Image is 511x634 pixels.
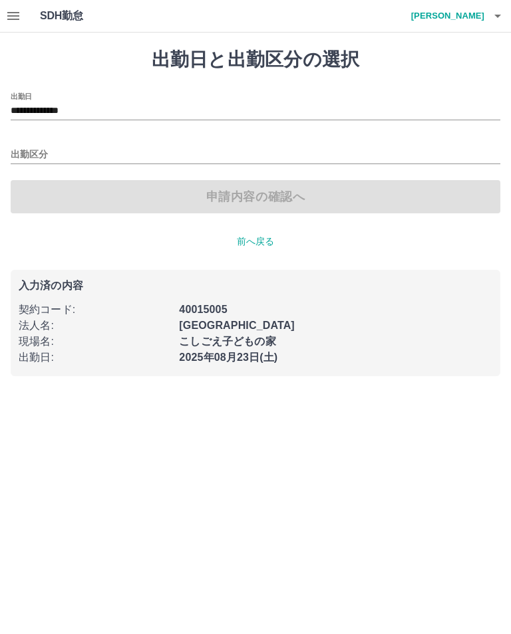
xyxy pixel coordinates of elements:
[19,350,171,366] p: 出勤日 :
[179,304,227,315] b: 40015005
[11,235,500,249] p: 前へ戻る
[19,280,492,291] p: 入力済の内容
[179,336,275,347] b: こしごえ子どもの家
[19,334,171,350] p: 現場名 :
[179,352,277,363] b: 2025年08月23日(土)
[19,302,171,318] p: 契約コード :
[11,91,32,101] label: 出勤日
[11,49,500,71] h1: 出勤日と出勤区分の選択
[19,318,171,334] p: 法人名 :
[179,320,295,331] b: [GEOGRAPHIC_DATA]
